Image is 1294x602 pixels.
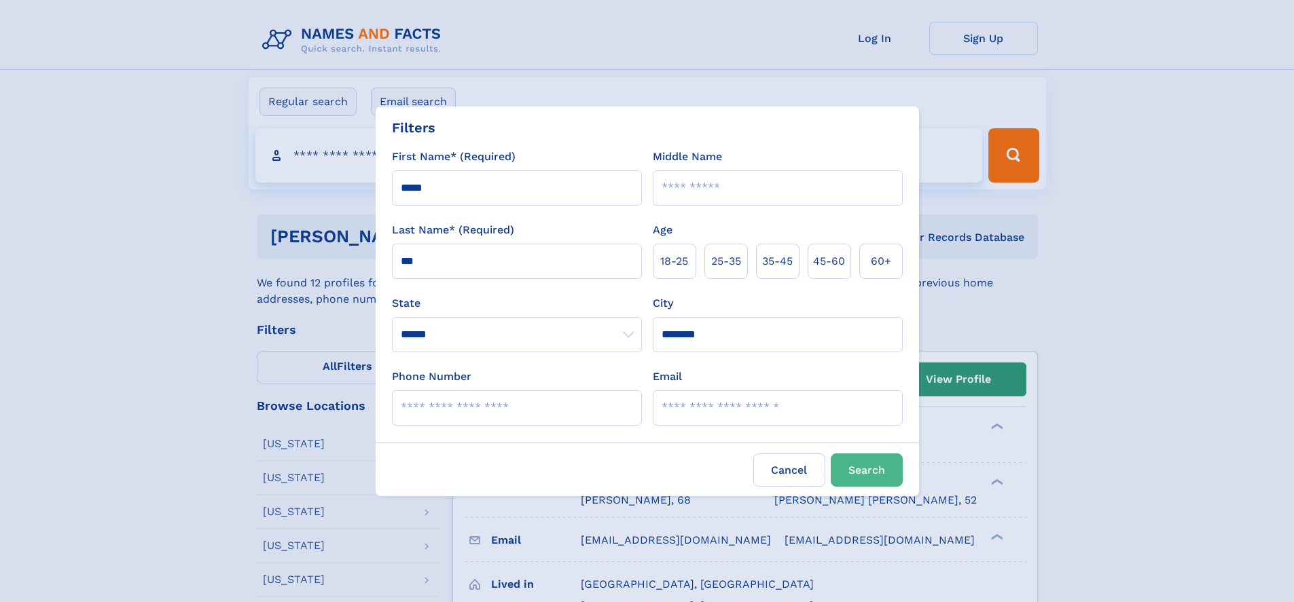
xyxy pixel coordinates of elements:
label: Email [653,369,682,385]
span: 25‑35 [711,253,741,269]
label: Phone Number [392,369,471,385]
label: City [653,295,673,312]
label: Last Name* (Required) [392,222,514,238]
label: Middle Name [653,149,722,165]
span: 45‑60 [813,253,845,269]
span: 35‑45 [762,253,793,269]
label: First Name* (Required) [392,149,516,165]
button: Search [831,453,903,487]
span: 18‑25 [660,253,688,269]
label: State [392,295,642,312]
label: Cancel [753,453,825,487]
span: 60+ [871,253,891,269]
div: Filters [392,117,435,138]
label: Age [653,222,672,238]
